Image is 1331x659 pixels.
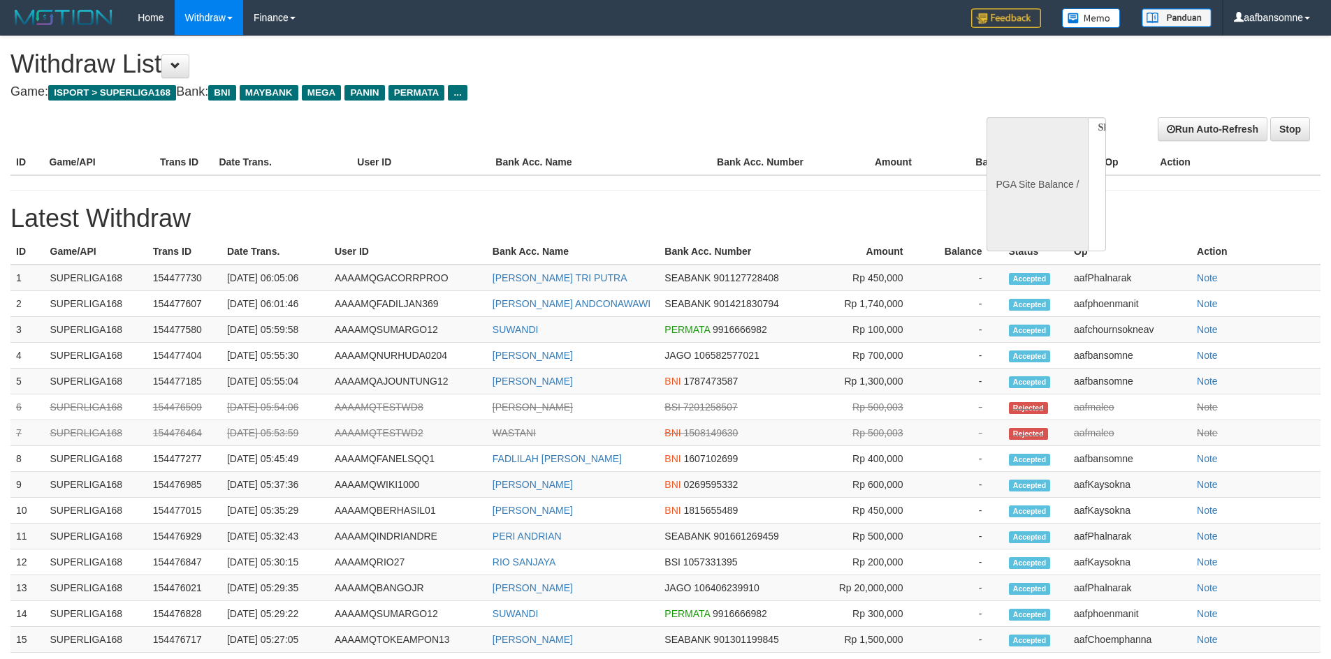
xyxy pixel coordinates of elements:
img: Button%20Memo.svg [1062,8,1121,28]
a: SUWANDI [493,324,539,335]
span: 7201258507 [683,401,738,413]
td: Rp 500,000 [824,524,924,549]
td: AAAAMQTESTWD8 [329,394,487,420]
td: SUPERLIGA168 [45,472,147,498]
th: Bank Acc. Number [711,149,822,175]
td: SUPERLIGA168 [45,524,147,549]
td: SUPERLIGA168 [45,394,147,420]
th: User ID [351,149,490,175]
span: BNI [664,453,681,464]
td: Rp 600,000 [824,472,924,498]
a: [PERSON_NAME] ANDCONAWAWI [493,298,650,309]
th: Bank Acc. Name [490,149,711,175]
span: 106582577021 [694,350,759,361]
td: - [924,265,1003,291]
th: Bank Acc. Number [659,239,824,265]
td: aafPhalnarak [1068,265,1191,291]
td: aafbansomne [1068,446,1191,472]
td: - [924,420,1003,446]
a: [PERSON_NAME] [493,350,573,361]
span: 901127728408 [713,272,778,283]
a: Note [1197,505,1218,516]
td: Rp 700,000 [824,343,924,369]
td: AAAAMQAJOUNTUNG12 [329,369,487,394]
td: 10 [10,498,45,524]
td: - [924,549,1003,575]
span: Accepted [1009,583,1051,595]
td: - [924,369,1003,394]
td: AAAAMQNURHUDA0204 [329,343,487,369]
a: [PERSON_NAME] [493,479,573,490]
td: 154476985 [147,472,221,498]
span: Rejected [1009,428,1048,440]
td: AAAAMQSUMARGO12 [329,601,487,627]
span: SEABANK [664,272,711,283]
span: BNI [664,479,681,490]
td: [DATE] 05:29:22 [221,601,329,627]
td: aafmaleo [1068,420,1191,446]
a: Note [1197,634,1218,645]
td: 154476929 [147,524,221,549]
a: Note [1197,298,1218,309]
span: Accepted [1009,635,1051,646]
td: 154476509 [147,394,221,420]
th: Amount [824,239,924,265]
a: Note [1197,376,1218,387]
span: PANIN [344,85,384,101]
th: Op [1068,239,1191,265]
td: aafmaleo [1068,394,1191,420]
td: Rp 1,740,000 [824,291,924,317]
a: [PERSON_NAME] [493,376,573,387]
th: Game/API [44,149,154,175]
span: BSI [664,556,681,568]
td: 4 [10,343,45,369]
a: Note [1197,350,1218,361]
a: WASTANI [493,427,536,438]
th: Game/API [45,239,147,265]
td: aafbansomne [1068,343,1191,369]
td: Rp 1,500,000 [824,627,924,653]
td: - [924,601,1003,627]
span: ... [448,85,467,101]
td: AAAAMQSUMARGO12 [329,317,487,343]
td: 3 [10,317,45,343]
td: 7 [10,420,45,446]
span: JAGO [664,582,691,593]
td: 154476828 [147,601,221,627]
span: PERMATA [664,608,710,619]
td: aafPhalnarak [1068,575,1191,601]
h1: Withdraw List [10,50,873,78]
a: Note [1197,531,1218,542]
th: Balance [933,149,1034,175]
a: Note [1197,556,1218,568]
a: Note [1197,401,1218,413]
td: 154477185 [147,369,221,394]
a: [PERSON_NAME] [493,505,573,516]
td: 154477730 [147,265,221,291]
td: SUPERLIGA168 [45,549,147,575]
th: Trans ID [147,239,221,265]
span: Accepted [1009,531,1051,543]
td: 154476021 [147,575,221,601]
td: - [924,343,1003,369]
td: 154477404 [147,343,221,369]
td: [DATE] 05:35:29 [221,498,329,524]
span: Rejected [1009,402,1048,414]
td: Rp 200,000 [824,549,924,575]
span: Accepted [1009,299,1051,311]
td: Rp 500,003 [824,420,924,446]
td: 8 [10,446,45,472]
span: 0269595332 [684,479,739,490]
td: 154477580 [147,317,221,343]
a: Note [1197,324,1218,335]
td: 11 [10,524,45,549]
span: Accepted [1009,557,1051,569]
h4: Game: Bank: [10,85,873,99]
a: Note [1197,272,1218,283]
span: BNI [208,85,235,101]
td: aafKaysokna [1068,549,1191,575]
span: 1787473587 [684,376,739,387]
td: [DATE] 05:55:04 [221,369,329,394]
th: Amount [822,149,932,175]
td: 1 [10,265,45,291]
